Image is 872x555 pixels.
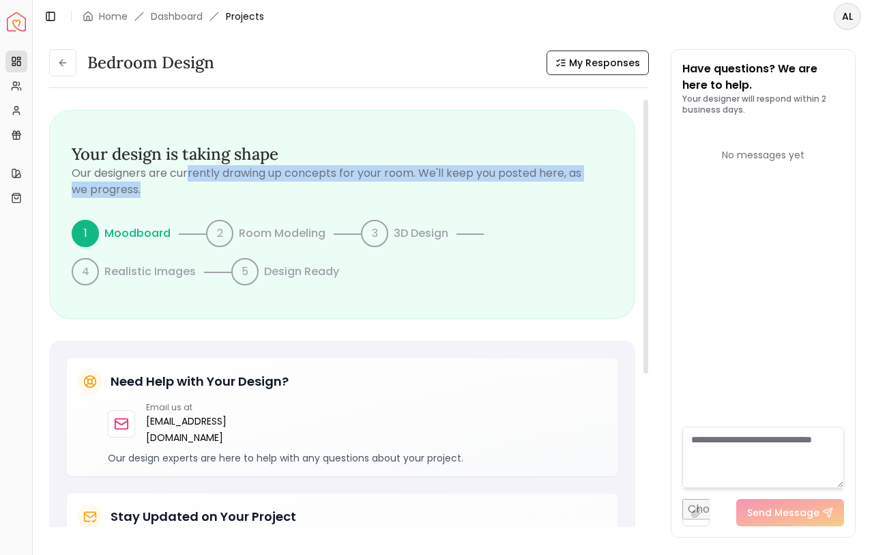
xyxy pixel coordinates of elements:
[226,10,264,23] span: Projects
[394,225,448,242] p: 3D Design
[547,51,649,75] button: My Responses
[87,52,214,74] h3: Bedroom Design
[111,372,289,391] h5: Need Help with Your Design?
[83,10,264,23] nav: breadcrumb
[108,451,607,465] p: Our design experts are here to help with any questions about your project.
[231,258,259,285] div: 5
[146,413,227,446] a: [EMAIL_ADDRESS][DOMAIN_NAME]
[682,94,845,115] p: Your designer will respond within 2 business days.
[835,4,860,29] span: AL
[72,220,99,247] div: 1
[72,258,99,285] div: 4
[151,10,203,23] a: Dashboard
[569,56,640,70] span: My Responses
[72,165,613,198] p: Our designers are currently drawing up concepts for your room. We'll keep you posted here, as we ...
[682,148,845,162] div: No messages yet
[264,264,339,280] p: Design Ready
[104,264,196,280] p: Realistic Images
[834,3,861,30] button: AL
[7,12,26,31] a: Spacejoy
[146,402,227,413] p: Email us at
[104,225,171,242] p: Moodboard
[7,12,26,31] img: Spacejoy Logo
[111,507,296,526] h5: Stay Updated on Your Project
[239,225,325,242] p: Room Modeling
[72,143,613,165] h3: Your design is taking shape
[361,220,388,247] div: 3
[206,220,233,247] div: 2
[682,61,845,94] p: Have questions? We are here to help.
[99,10,128,23] a: Home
